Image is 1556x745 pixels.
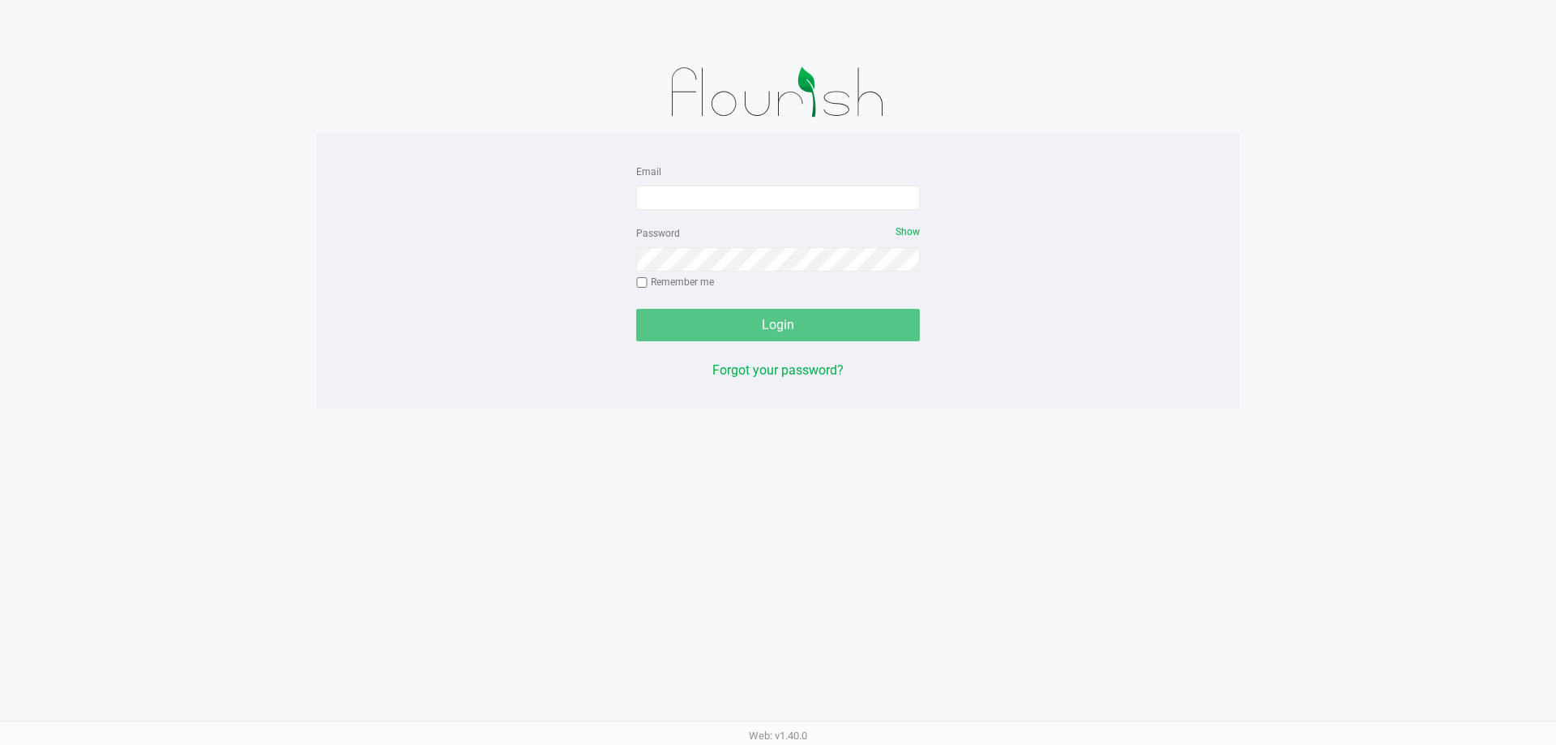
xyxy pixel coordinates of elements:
span: Show [896,226,920,238]
label: Remember me [636,275,714,289]
span: Web: v1.40.0 [749,730,807,742]
button: Forgot your password? [712,361,844,380]
input: Remember me [636,277,648,289]
label: Password [636,226,680,241]
label: Email [636,165,661,179]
